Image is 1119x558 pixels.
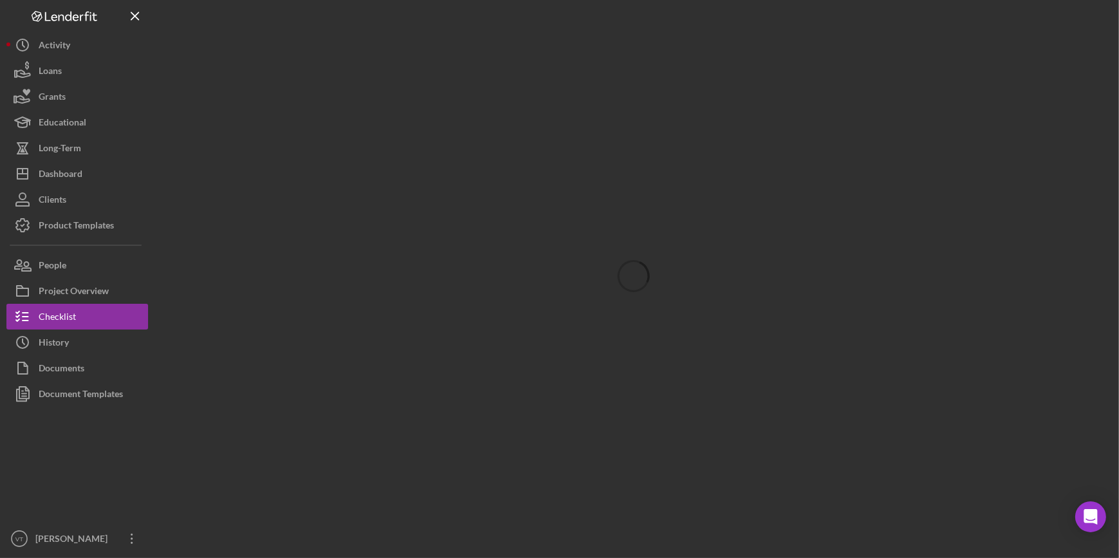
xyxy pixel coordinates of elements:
button: People [6,252,148,278]
div: Grants [39,84,66,113]
div: Activity [39,32,70,61]
div: Checklist [39,304,76,333]
button: Checklist [6,304,148,330]
div: Long-Term [39,135,81,164]
button: Dashboard [6,161,148,187]
div: Educational [39,109,86,138]
div: Loans [39,58,62,87]
text: VT [15,535,23,543]
button: Long-Term [6,135,148,161]
button: Clients [6,187,148,212]
div: History [39,330,69,358]
button: VT[PERSON_NAME] [6,526,148,552]
div: Product Templates [39,212,114,241]
button: Activity [6,32,148,58]
div: Documents [39,355,84,384]
button: Product Templates [6,212,148,238]
div: Document Templates [39,381,123,410]
button: Loans [6,58,148,84]
div: Open Intercom Messenger [1075,501,1106,532]
button: Document Templates [6,381,148,407]
div: People [39,252,66,281]
div: Project Overview [39,278,109,307]
button: Educational [6,109,148,135]
button: History [6,330,148,355]
div: Clients [39,187,66,216]
button: Grants [6,84,148,109]
button: Project Overview [6,278,148,304]
div: Dashboard [39,161,82,190]
button: Documents [6,355,148,381]
div: [PERSON_NAME] [32,526,116,555]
